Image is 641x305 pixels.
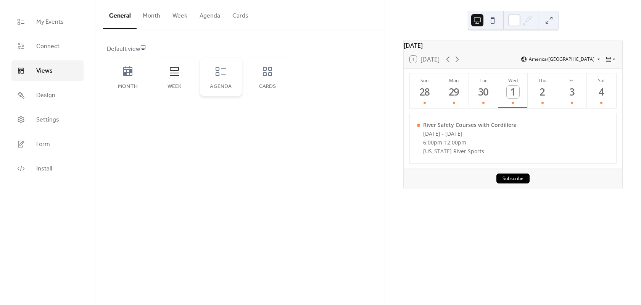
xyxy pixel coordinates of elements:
span: Install [36,164,52,174]
div: 3 [566,86,578,98]
a: Design [11,85,84,105]
span: My Events [36,18,64,27]
button: Wed1 [498,73,528,108]
button: Sun28 [410,73,439,108]
span: Design [36,91,55,100]
button: Sat4 [587,73,616,108]
div: Wed [501,77,525,84]
div: [US_STATE] River Sports [423,148,517,155]
div: 1 [507,86,519,98]
a: Views [11,60,84,81]
div: Mon [441,77,466,84]
div: River Safety Courses with Cordillera [423,121,517,128]
div: Default view [107,45,372,54]
span: 12:00pm [444,139,466,146]
span: Settings [36,115,59,125]
div: Cards [254,84,281,90]
span: Connect [36,42,60,51]
div: Sun [412,77,437,84]
div: 28 [418,86,431,98]
span: Views [36,67,53,76]
a: Settings [11,109,84,130]
div: Thu [530,77,555,84]
button: Mon29 [439,73,469,108]
div: 2 [536,86,549,98]
span: 6:00pm [423,139,442,146]
div: Month [114,84,141,90]
div: Tue [471,77,496,84]
a: Install [11,158,84,179]
div: Agenda [208,84,234,90]
div: [DATE] - [DATE] [423,130,517,137]
span: America/[GEOGRAPHIC_DATA] [529,57,594,62]
button: Fri3 [557,73,586,108]
button: Thu2 [528,73,557,108]
div: [DATE] [404,41,622,50]
div: 4 [595,86,608,98]
div: Sat [589,77,614,84]
a: Connect [11,36,84,57]
span: - [442,139,444,146]
div: 30 [477,86,490,98]
div: Fri [559,77,584,84]
button: Subscribe [496,174,530,183]
button: Tue30 [469,73,498,108]
div: Week [161,84,188,90]
div: 29 [448,86,461,98]
a: My Events [11,11,84,32]
span: Form [36,140,50,149]
a: Form [11,134,84,154]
